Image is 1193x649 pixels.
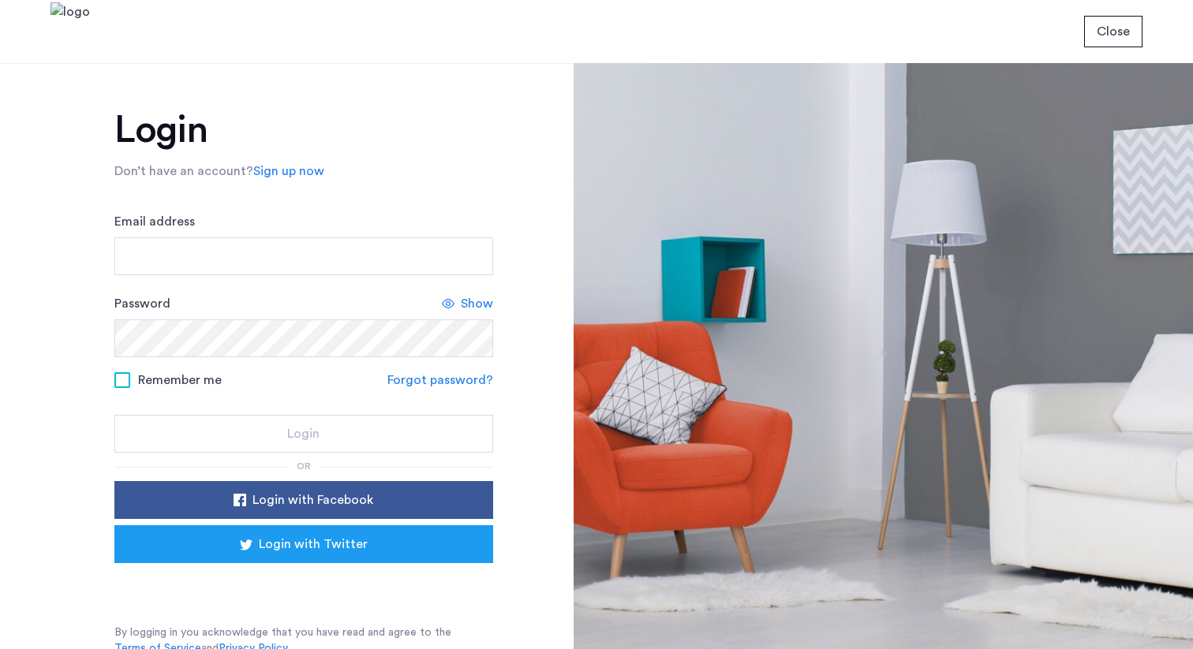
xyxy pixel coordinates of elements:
img: logo [50,2,90,62]
span: Login with Facebook [252,490,373,509]
button: button [114,481,493,519]
span: Close [1097,22,1130,41]
button: button [114,525,493,563]
span: Login with Twitter [259,535,368,554]
a: Sign up now [253,162,324,181]
label: Email address [114,212,195,231]
button: button [114,415,493,453]
span: Remember me [138,371,222,390]
a: Forgot password? [387,371,493,390]
button: button [1084,16,1143,47]
h1: Login [114,111,493,149]
span: Login [287,424,320,443]
label: Password [114,294,170,313]
span: or [297,461,311,471]
span: Show [461,294,493,313]
span: Don’t have an account? [114,165,253,177]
